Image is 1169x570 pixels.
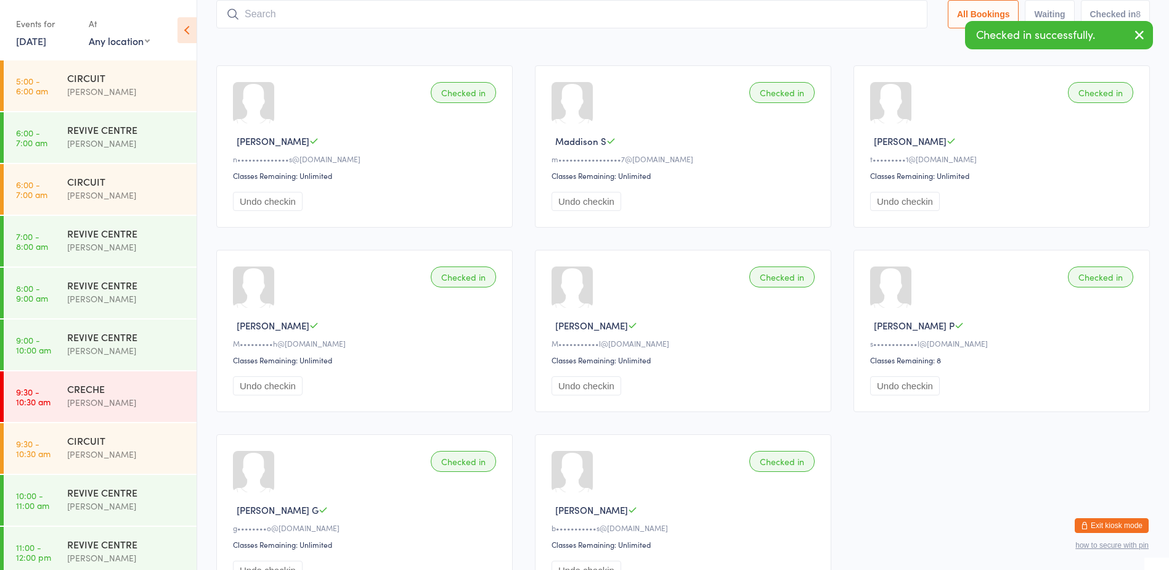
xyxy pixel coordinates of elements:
[431,82,496,103] div: Checked in
[749,82,815,103] div: Checked in
[233,154,500,164] div: n••••••••••••••s@[DOMAIN_NAME]
[233,522,500,533] div: g••••••••o@[DOMAIN_NAME]
[555,319,628,332] span: [PERSON_NAME]
[237,319,309,332] span: [PERSON_NAME]
[67,395,186,410] div: [PERSON_NAME]
[16,283,48,303] time: 8:00 - 9:00 am
[67,226,186,240] div: REVIVE CENTRE
[16,542,51,562] time: 11:00 - 12:00 pm
[870,154,1137,164] div: t•••••••••1@[DOMAIN_NAME]
[67,344,186,358] div: [PERSON_NAME]
[749,451,815,472] div: Checked in
[233,192,303,211] button: Undo checkin
[233,170,500,181] div: Classes Remaining: Unlimited
[233,376,303,395] button: Undo checkin
[4,423,197,474] a: 9:30 -10:30 amCIRCUIT[PERSON_NAME]
[870,192,940,211] button: Undo checkin
[67,292,186,306] div: [PERSON_NAME]
[233,338,500,349] div: M•••••••••h@[DOMAIN_NAME]
[237,503,319,516] span: [PERSON_NAME] G
[67,485,186,499] div: REVIVE CENTRE
[67,85,186,99] div: [PERSON_NAME]
[233,539,500,550] div: Classes Remaining: Unlimited
[552,376,621,395] button: Undo checkin
[67,551,186,565] div: [PERSON_NAME]
[16,14,76,34] div: Events for
[16,128,47,147] time: 6:00 - 7:00 am
[4,216,197,266] a: 7:00 -8:00 amREVIVE CENTRE[PERSON_NAME]
[67,330,186,344] div: REVIVE CENTRE
[874,134,947,147] span: [PERSON_NAME]
[67,537,186,551] div: REVIVE CENTRE
[67,188,186,202] div: [PERSON_NAME]
[870,355,1137,365] div: Classes Remaining: 8
[4,268,197,318] a: 8:00 -9:00 amREVIVE CENTRE[PERSON_NAME]
[16,335,51,355] time: 9:00 - 10:00 am
[1068,266,1133,287] div: Checked in
[16,231,48,251] time: 7:00 - 8:00 am
[552,338,818,349] div: M•••••••••••l@[DOMAIN_NAME]
[16,490,49,510] time: 10:00 - 11:00 am
[67,434,186,447] div: CIRCUIT
[874,319,955,332] span: [PERSON_NAME] P
[89,34,150,47] div: Any location
[4,320,197,370] a: 9:00 -10:00 amREVIVE CENTRE[PERSON_NAME]
[67,278,186,292] div: REVIVE CENTRE
[552,522,818,533] div: b•••••••••••s@[DOMAIN_NAME]
[552,170,818,181] div: Classes Remaining: Unlimited
[67,382,186,395] div: CRECHE
[89,14,150,34] div: At
[233,355,500,365] div: Classes Remaining: Unlimited
[555,134,606,147] span: Maddison S
[552,192,621,211] button: Undo checkin
[749,266,815,287] div: Checked in
[16,439,51,458] time: 9:30 - 10:30 am
[67,136,186,151] div: [PERSON_NAME]
[67,499,186,513] div: [PERSON_NAME]
[431,266,496,287] div: Checked in
[552,154,818,164] div: m•••••••••••••••••7@[DOMAIN_NAME]
[16,387,51,407] time: 9:30 - 10:30 am
[1075,541,1149,550] button: how to secure with pin
[1068,82,1133,103] div: Checked in
[16,76,48,96] time: 5:00 - 6:00 am
[552,539,818,550] div: Classes Remaining: Unlimited
[16,34,46,47] a: [DATE]
[4,371,197,422] a: 9:30 -10:30 amCRECHE[PERSON_NAME]
[67,447,186,461] div: [PERSON_NAME]
[67,123,186,136] div: REVIVE CENTRE
[965,21,1153,49] div: Checked in successfully.
[237,134,309,147] span: [PERSON_NAME]
[4,164,197,215] a: 6:00 -7:00 amCIRCUIT[PERSON_NAME]
[1075,518,1149,533] button: Exit kiosk mode
[4,60,197,111] a: 5:00 -6:00 amCIRCUIT[PERSON_NAME]
[870,338,1137,349] div: s••••••••••••l@[DOMAIN_NAME]
[870,170,1137,181] div: Classes Remaining: Unlimited
[555,503,628,516] span: [PERSON_NAME]
[67,240,186,254] div: [PERSON_NAME]
[67,71,186,85] div: CIRCUIT
[552,355,818,365] div: Classes Remaining: Unlimited
[4,475,197,526] a: 10:00 -11:00 amREVIVE CENTRE[PERSON_NAME]
[870,376,940,395] button: Undo checkin
[16,180,47,199] time: 6:00 - 7:00 am
[1136,9,1141,19] div: 8
[67,175,186,188] div: CIRCUIT
[4,112,197,163] a: 6:00 -7:00 amREVIVE CENTRE[PERSON_NAME]
[431,451,496,472] div: Checked in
